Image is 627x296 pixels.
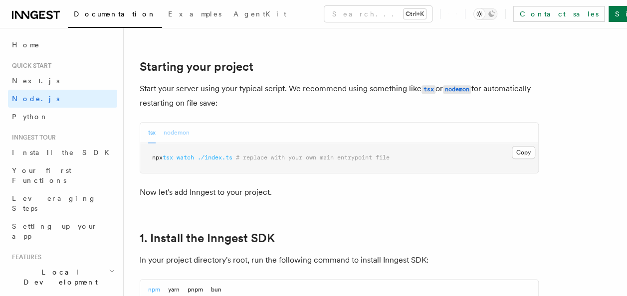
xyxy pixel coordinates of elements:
a: Documentation [68,3,162,28]
a: nodemon [443,84,471,93]
a: 1. Install the Inngest SDK [140,231,275,245]
a: Home [8,36,117,54]
kbd: Ctrl+K [404,9,426,19]
span: Your first Functions [12,166,71,184]
span: Inngest tour [8,134,56,142]
span: Next.js [12,77,59,85]
span: Node.js [12,95,59,103]
span: Examples [168,10,221,18]
span: Features [8,253,41,261]
span: Leveraging Steps [12,194,96,212]
button: tsx [148,123,156,143]
a: Setting up your app [8,217,117,245]
a: AgentKit [227,3,292,27]
p: Start your server using your typical script. We recommend using something like or for automatical... [140,82,539,110]
code: tsx [421,85,435,94]
button: Toggle dark mode [473,8,497,20]
a: Starting your project [140,60,253,74]
a: Examples [162,3,227,27]
button: Local Development [8,263,117,291]
code: nodemon [443,85,471,94]
a: Contact sales [513,6,605,22]
span: Documentation [74,10,156,18]
a: Your first Functions [8,161,117,189]
a: Next.js [8,72,117,90]
span: Install the SDK [12,148,115,156]
span: AgentKit [233,10,286,18]
span: Python [12,113,48,121]
span: ./index.ts [198,154,232,161]
a: Python [8,108,117,126]
span: # replace with your own main entrypoint file [236,154,390,161]
a: Leveraging Steps [8,189,117,217]
span: tsx [163,154,173,161]
button: Search...Ctrl+K [324,6,432,22]
span: npx [152,154,163,161]
span: Quick start [8,62,51,70]
span: Local Development [8,267,109,287]
a: Node.js [8,90,117,108]
a: tsx [421,84,435,93]
button: nodemon [164,123,190,143]
p: Now let's add Inngest to your project. [140,185,539,199]
span: Home [12,40,40,50]
span: watch [177,154,194,161]
p: In your project directory's root, run the following command to install Inngest SDK: [140,253,539,267]
a: Install the SDK [8,144,117,161]
span: Setting up your app [12,222,98,240]
button: Copy [512,146,535,159]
